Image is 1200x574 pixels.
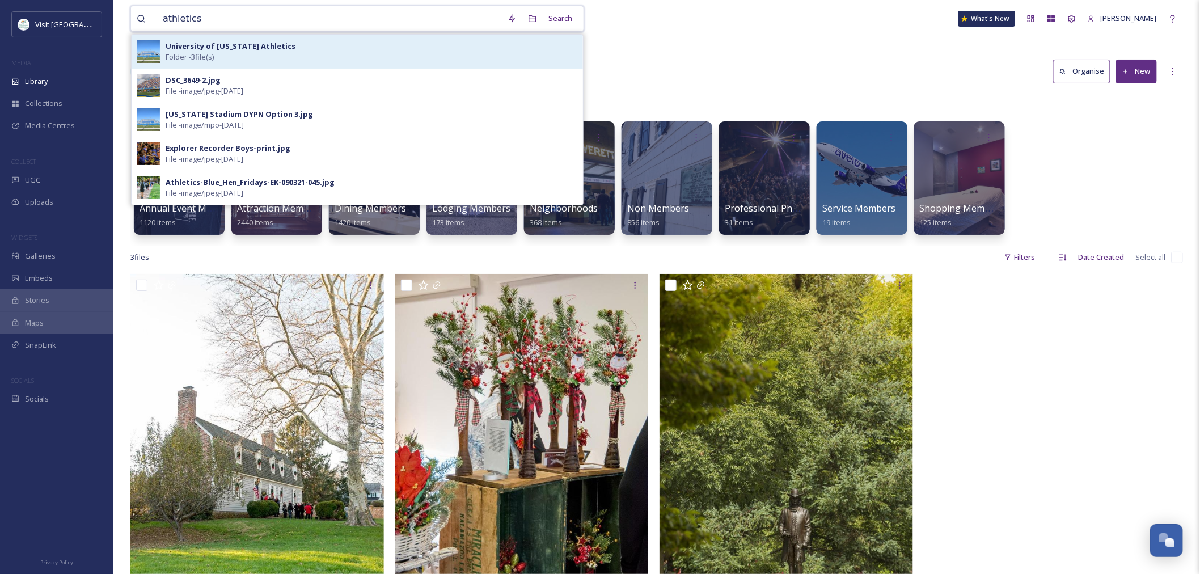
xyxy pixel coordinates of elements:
a: [PERSON_NAME] [1082,7,1163,29]
img: ed908a33-8f52-4837-ad8d-0eae32cd30fe.jpg [137,40,160,63]
span: 125 items [920,217,952,227]
span: Galleries [25,251,56,261]
img: fe3fde14-7050-4606-99ad-932ebb7b2299.jpg [137,142,160,165]
a: Non Members856 items [627,203,689,227]
span: Socials [25,394,49,404]
div: Athletics-Blue_Hen_Fridays-EK-090321-045.jpg [166,177,335,188]
span: File - image/jpeg - [DATE] [166,188,243,199]
span: Service Members [822,202,895,214]
img: 29d08490-ca61-4921-a1db-c154251e3d32.jpg [137,176,160,199]
span: Attraction Members [237,202,323,214]
img: ed908a33-8f52-4837-ad8d-0eae32cd30fe.jpg [137,108,160,131]
span: Privacy Policy [40,559,73,566]
span: Non Members [627,202,689,214]
span: Media Centres [25,120,75,131]
span: Embeds [25,273,53,284]
button: Organise [1053,60,1110,83]
div: Search [543,7,578,29]
div: Explorer Recorder Boys-print.jpg [166,143,290,154]
span: 173 items [432,217,464,227]
span: Visit [GEOGRAPHIC_DATA] [35,19,123,29]
span: Professional Photos [725,202,812,214]
span: WIDGETS [11,233,37,242]
span: Stories [25,295,49,306]
a: What's New [958,11,1015,27]
span: Uploads [25,197,53,208]
div: DSC_3649-2.jpg [166,75,221,86]
div: Date Created [1073,246,1130,268]
span: Annual Event Members [140,202,239,214]
span: [PERSON_NAME] [1101,13,1157,23]
div: Filters [999,246,1041,268]
button: New [1116,60,1157,83]
span: 1120 items [140,217,176,227]
span: File - image/mpo - [DATE] [166,120,244,130]
a: Shopping Members125 items [920,203,1004,227]
input: Search your library [157,6,502,31]
a: Professional Photos31 items [725,203,812,227]
span: Neighborhoods [530,202,598,214]
a: Service Members19 items [822,203,895,227]
strong: University of [US_STATE] Athletics [166,41,295,51]
span: 31 items [725,217,753,227]
span: SOCIALS [11,376,34,385]
span: SnapLink [25,340,56,351]
img: 3a643bd9-626d-40bd-9ff5-03f61249a499.jpg [137,74,160,97]
span: File - image/jpeg - [DATE] [166,154,243,164]
span: Library [25,76,48,87]
span: COLLECT [11,157,36,166]
span: Folder - 3 file(s) [166,52,214,62]
span: 368 items [530,217,562,227]
button: Open Chat [1150,524,1183,557]
span: 19 items [822,217,851,227]
span: 856 items [627,217,660,227]
span: Dining Members [335,202,406,214]
span: File - image/jpeg - [DATE] [166,86,243,96]
div: [US_STATE] Stadium DYPN Option 3.jpg [166,109,313,120]
span: Select all [1136,252,1166,263]
span: 1420 items [335,217,371,227]
a: Privacy Policy [40,555,73,568]
span: 2440 items [237,217,273,227]
img: download%20%281%29.jpeg [18,19,29,30]
span: Collections [25,98,62,109]
span: Maps [25,318,44,328]
span: MEDIA [11,58,31,67]
span: UGC [25,175,40,185]
span: Lodging Members [432,202,510,214]
span: 3 file s [130,252,149,263]
span: Shopping Members [920,202,1004,214]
